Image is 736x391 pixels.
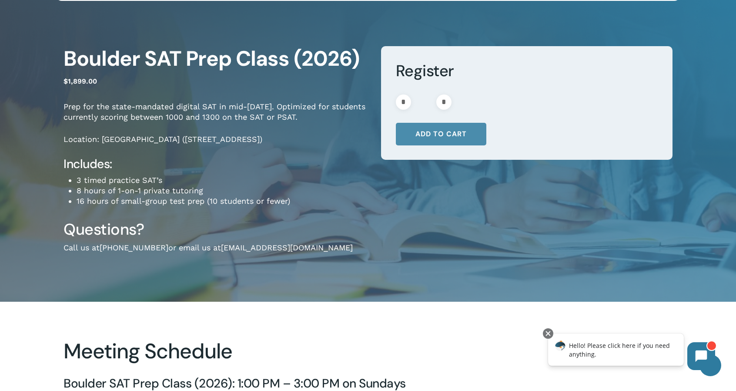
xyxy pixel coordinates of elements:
[64,77,97,85] bdi: 1,899.00
[64,46,368,71] h1: Boulder SAT Prep Class (2026)
[64,101,368,134] p: Prep for the state-mandated digital SAT in mid-[DATE]. Optimized for students currently scoring b...
[539,327,724,379] iframe: Chatbot
[64,243,368,265] p: Call us at or email us at
[396,61,658,81] h3: Register
[64,134,368,156] p: Location: [GEOGRAPHIC_DATA] ([STREET_ADDRESS])
[77,196,368,206] li: 16 hours of small-group test prep (10 students or fewer)
[100,243,168,252] a: [PHONE_NUMBER]
[396,123,486,145] button: Add to cart
[77,185,368,196] li: 8 hours of 1-on-1 private tutoring
[64,339,672,364] h2: Meeting Schedule
[414,94,434,110] input: Product quantity
[64,219,368,239] h3: Questions?
[77,175,368,185] li: 3 timed practice SAT’s
[64,77,68,85] span: $
[221,243,353,252] a: [EMAIL_ADDRESS][DOMAIN_NAME]
[64,156,368,172] h4: Includes:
